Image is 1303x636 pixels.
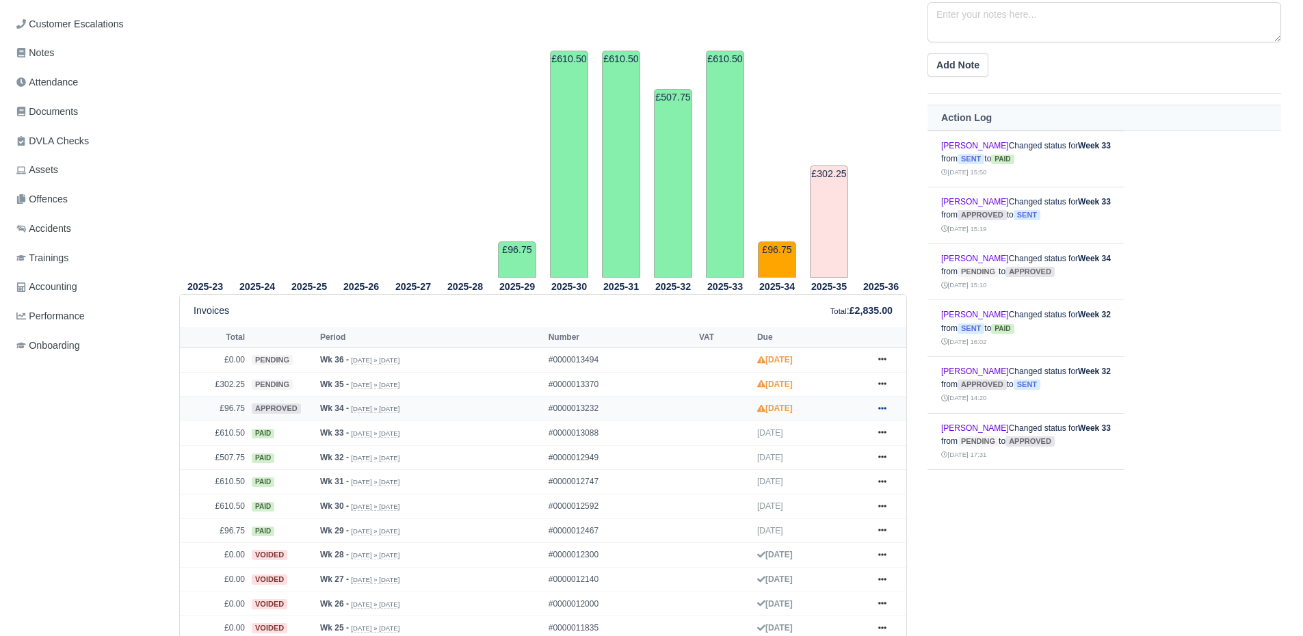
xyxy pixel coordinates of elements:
[1078,254,1111,263] strong: Week 34
[1078,367,1111,376] strong: Week 32
[545,421,696,446] td: #0000013088
[927,53,988,77] button: Add Note
[351,600,399,609] small: [DATE] » [DATE]
[180,327,248,347] th: Total
[757,574,793,584] strong: [DATE]
[927,300,1124,357] td: Changed status for from to
[754,327,865,347] th: Due
[335,278,387,295] th: 2025-26
[180,592,248,616] td: £0.00
[320,526,349,535] strong: Wk 29 -
[320,623,349,633] strong: Wk 25 -
[16,338,80,354] span: Onboarding
[252,574,287,585] span: voided
[757,501,783,511] span: [DATE]
[252,550,287,560] span: voided
[958,436,999,447] span: pending
[941,423,1009,433] a: [PERSON_NAME]
[941,338,986,345] small: [DATE] 16:02
[757,428,783,438] span: [DATE]
[696,327,754,347] th: VAT
[1005,436,1055,447] span: approved
[16,308,85,324] span: Performance
[758,241,796,278] td: £96.75
[320,403,349,413] strong: Wk 34 -
[941,141,1009,150] a: [PERSON_NAME]
[1078,197,1111,207] strong: Week 33
[351,405,399,413] small: [DATE] » [DATE]
[16,250,68,266] span: Trainings
[180,348,248,373] td: £0.00
[757,403,793,413] strong: [DATE]
[602,51,640,278] td: £610.50
[320,355,349,365] strong: Wk 36 -
[320,574,349,584] strong: Wk 27 -
[550,51,588,278] td: £610.50
[941,254,1009,263] a: [PERSON_NAME]
[351,356,399,365] small: [DATE] » [DATE]
[180,470,248,494] td: £610.50
[757,355,793,365] strong: [DATE]
[11,303,163,330] a: Performance
[252,623,287,633] span: voided
[11,215,163,242] a: Accidents
[1005,267,1055,277] span: approved
[545,470,696,494] td: #0000012747
[927,131,1124,187] td: Changed status for from to
[830,307,847,315] small: Total
[11,186,163,213] a: Offences
[320,380,349,389] strong: Wk 35 -
[16,133,89,149] span: DVLA Checks
[803,278,855,295] th: 2025-35
[320,501,349,511] strong: Wk 30 -
[351,551,399,559] small: [DATE] » [DATE]
[252,403,301,414] span: approved
[654,89,692,278] td: £507.75
[252,599,287,609] span: voided
[941,310,1009,319] a: [PERSON_NAME]
[439,278,491,295] th: 2025-28
[757,453,783,462] span: [DATE]
[1078,423,1111,433] strong: Week 33
[545,494,696,519] td: #0000012592
[941,451,986,458] small: [DATE] 17:31
[11,98,163,125] a: Documents
[11,40,163,66] a: Notes
[180,421,248,446] td: £610.50
[231,278,283,295] th: 2025-24
[16,104,78,120] span: Documents
[757,380,793,389] strong: [DATE]
[958,267,999,277] span: pending
[252,502,274,512] span: paid
[927,105,1281,131] th: Action Log
[16,162,58,178] span: Assets
[179,278,231,295] th: 2025-23
[545,397,696,421] td: #0000013232
[351,503,399,511] small: [DATE] » [DATE]
[941,394,986,401] small: [DATE] 14:20
[11,332,163,359] a: Onboarding
[11,245,163,271] a: Trainings
[252,527,274,536] span: paid
[545,592,696,616] td: #0000012000
[180,494,248,519] td: £610.50
[958,380,1007,390] span: approved
[647,278,699,295] th: 2025-32
[927,413,1124,470] td: Changed status for from to
[11,274,163,300] a: Accounting
[252,453,274,463] span: paid
[941,281,986,289] small: [DATE] 15:10
[180,445,248,470] td: £507.75
[545,372,696,397] td: #0000013370
[351,478,399,486] small: [DATE] » [DATE]
[1057,477,1303,636] iframe: Chat Widget
[498,241,536,278] td: £96.75
[545,518,696,543] td: #0000012467
[351,429,399,438] small: [DATE] » [DATE]
[545,568,696,592] td: #0000012140
[351,454,399,462] small: [DATE] » [DATE]
[941,225,986,233] small: [DATE] 15:19
[545,348,696,373] td: #0000013494
[1014,380,1040,390] span: sent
